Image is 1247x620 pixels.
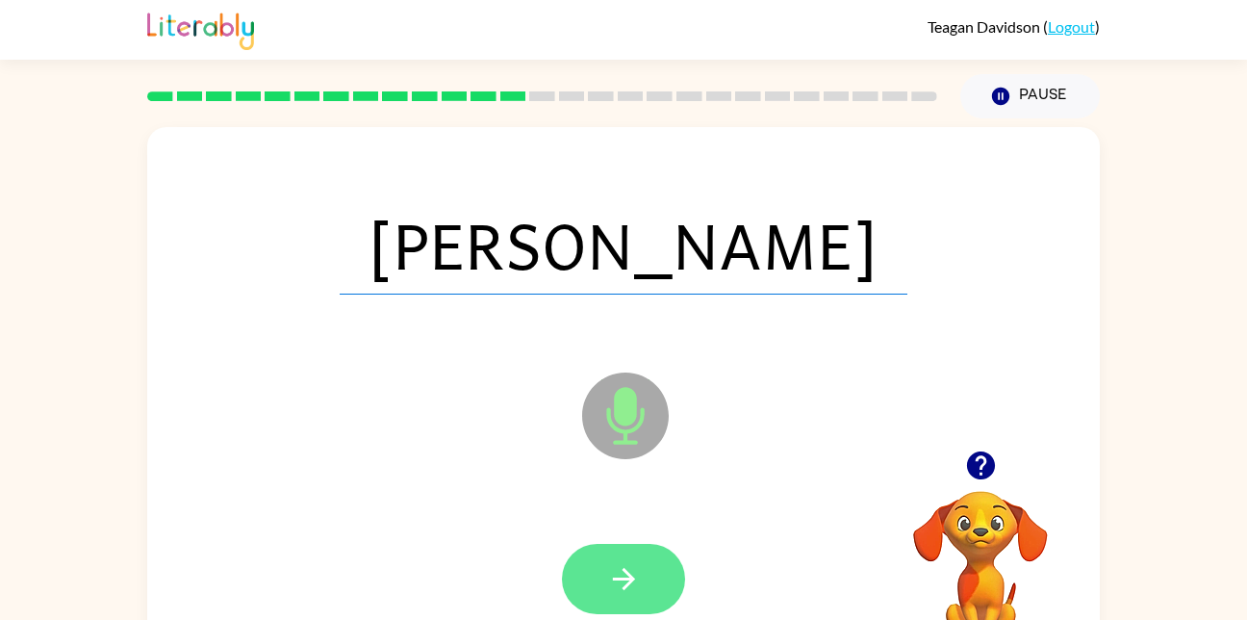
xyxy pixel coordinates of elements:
[340,194,907,295] span: [PERSON_NAME]
[928,17,1100,36] div: ( )
[147,8,254,50] img: Literably
[960,74,1100,118] button: Pause
[1048,17,1095,36] a: Logout
[928,17,1043,36] span: Teagan Davidson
